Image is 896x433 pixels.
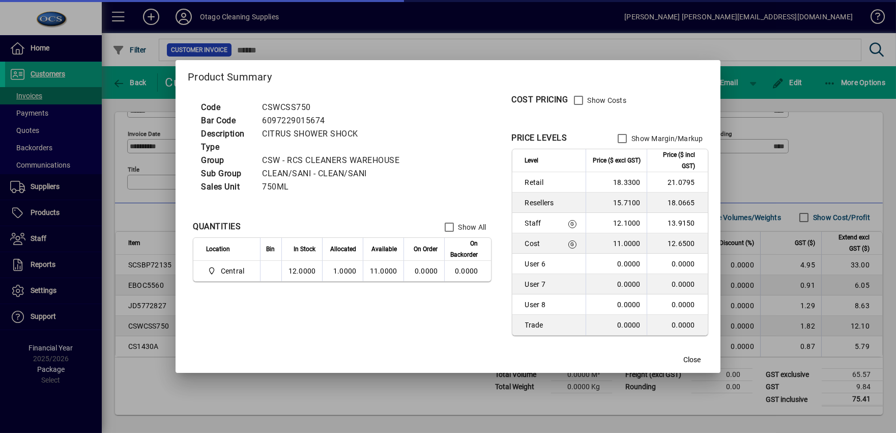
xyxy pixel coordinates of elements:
td: Code [196,101,257,114]
label: Show Costs [586,95,627,105]
h2: Product Summary [176,60,720,90]
td: 0.0000 [586,274,647,294]
span: Bin [267,243,275,255]
span: Price ($ incl GST) [653,149,695,172]
td: 0.0000 [647,315,708,335]
span: Price ($ excl GST) [593,155,641,166]
span: Cost [525,238,554,249]
td: 0.0000 [586,315,647,335]
td: 21.0795 [647,172,708,193]
span: In Stock [294,243,316,255]
td: 0.0000 [586,254,647,274]
span: Central [206,265,248,277]
td: 1.0000 [322,261,363,281]
td: Type [196,141,257,154]
td: Sales Unit [196,180,257,194]
span: User 8 [525,300,554,310]
td: 6097229015674 [257,114,412,127]
span: Resellers [525,198,554,208]
td: CSWCSS750 [257,101,412,114]
td: 12.6500 [647,233,708,254]
td: 12.0000 [281,261,322,281]
td: CSW - RCS CLEANERS WAREHOUSE [257,154,412,167]
td: 18.3300 [586,172,647,193]
td: 750ML [257,180,412,194]
td: Description [196,127,257,141]
td: CLEAN/SANI - CLEAN/SANI [257,167,412,180]
span: Available [372,243,397,255]
span: Location [206,243,230,255]
div: PRICE LEVELS [512,132,567,144]
td: 0.0000 [647,254,708,274]
span: User 6 [525,259,554,269]
td: 12.1000 [586,213,647,233]
span: Trade [525,320,554,330]
td: Group [196,154,257,167]
div: QUANTITIES [193,221,241,233]
td: 15.7100 [586,193,647,213]
span: Central [221,266,245,276]
span: User 7 [525,279,554,289]
span: On Backorder [451,238,478,260]
td: 11.0000 [363,261,403,281]
label: Show Margin/Markup [629,133,703,144]
td: 0.0000 [647,294,708,315]
span: Close [683,355,701,365]
label: Show All [456,222,486,232]
td: 18.0665 [647,193,708,213]
span: 0.0000 [415,267,438,275]
td: 0.0000 [444,261,491,281]
td: 11.0000 [586,233,647,254]
td: 0.0000 [586,294,647,315]
span: On Order [414,243,438,255]
div: COST PRICING [512,94,568,106]
button: Close [676,350,708,369]
td: 0.0000 [647,274,708,294]
td: 13.9150 [647,213,708,233]
td: Sub Group [196,167,257,180]
td: Bar Code [196,114,257,127]
td: CITRUS SHOWER SHOCK [257,127,412,141]
span: Allocated [331,243,357,255]
span: Staff [525,218,554,228]
span: Level [525,155,539,166]
span: Retail [525,177,554,187]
